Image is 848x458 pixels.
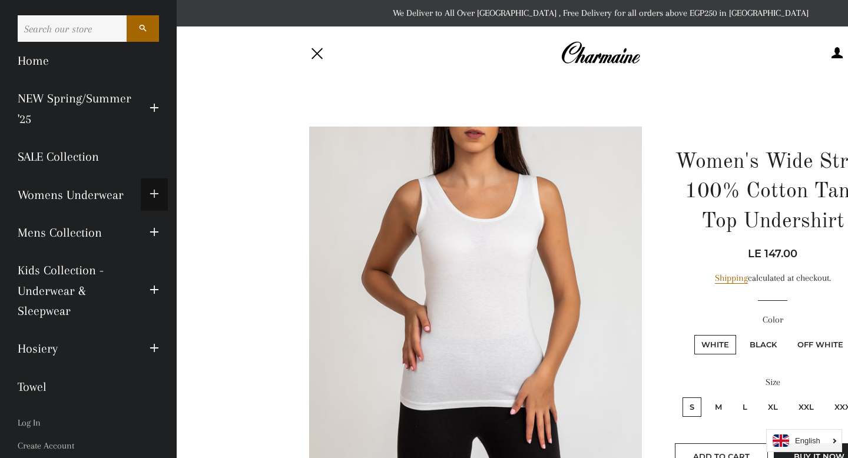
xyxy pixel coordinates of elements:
[9,214,141,251] a: Mens Collection
[561,40,640,66] img: Charmaine Egypt
[773,434,836,447] a: English
[736,397,754,417] label: L
[18,15,127,42] input: Search our store
[743,335,784,354] label: Black
[795,437,820,444] i: English
[9,251,141,330] a: Kids Collection - Underwear & Sleepwear
[748,247,797,260] span: LE 147.00
[683,397,701,417] label: S
[9,434,168,457] a: Create Account
[715,273,748,284] a: Shipping
[9,42,168,79] a: Home
[708,397,729,417] label: M
[761,397,785,417] label: XL
[9,138,168,175] a: SALE Collection
[9,330,141,367] a: Hosiery
[9,79,141,138] a: NEW Spring/Summer '25
[694,335,736,354] label: White
[9,411,168,434] a: Log In
[791,397,821,417] label: XXL
[9,368,168,406] a: Towel
[9,176,141,214] a: Womens Underwear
